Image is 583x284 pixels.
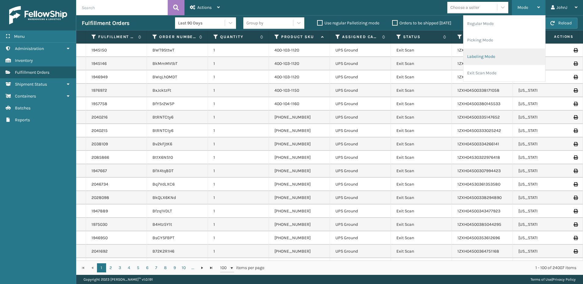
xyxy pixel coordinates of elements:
[147,245,208,258] td: B72K2R1H6
[450,4,479,11] div: Choose a seller
[106,263,115,272] a: 2
[391,231,452,245] td: Exit Scan
[274,168,311,173] a: [PHONE_NUMBER]
[207,263,216,272] a: Go to the last page
[15,70,49,75] span: Fulfillment Orders
[457,61,500,66] a: 1ZXH04500320707897
[274,61,299,66] a: 400-103-1120
[15,94,36,99] span: Containers
[342,34,379,40] label: Assigned Carrier Service
[330,151,391,164] td: UPS Ground
[274,101,299,106] a: 400-104-1160
[91,101,107,107] a: 1957758
[178,20,225,26] div: Last 90 Days
[147,97,208,111] td: BfYSr2W5P
[330,111,391,124] td: UPS Ground
[274,195,311,200] a: [PHONE_NUMBER]
[513,231,574,245] td: [US_STATE]
[391,245,452,258] td: Exit Scan
[457,235,500,240] a: 1ZXH04500353612696
[274,208,311,214] a: [PHONE_NUMBER]
[14,34,25,39] span: Menu
[574,209,577,213] i: Print Label
[220,263,265,272] span: items per page
[457,88,499,93] a: 1ZXH04500338171058
[209,265,214,270] span: Go to the last page
[91,235,108,241] a: 1946950
[91,114,108,120] a: 2040216
[143,263,152,272] a: 6
[208,84,269,97] td: 1
[274,74,299,80] a: 400-103-1120
[15,82,47,87] span: Shipment Status
[457,74,501,80] a: 1ZXH04500327806400
[391,258,452,272] td: Exit Scan
[179,263,188,272] a: 10
[513,245,574,258] td: [US_STATE]
[391,178,452,191] td: Exit Scan
[457,48,501,53] a: 1ZXH04500304047845
[15,58,33,63] span: Inventory
[274,115,311,120] a: [PHONE_NUMBER]
[574,249,577,254] i: Print Label
[513,218,574,231] td: [US_STATE]
[513,151,574,164] td: [US_STATE]
[391,151,452,164] td: Exit Scan
[531,275,576,284] div: |
[208,137,269,151] td: 1
[91,248,108,254] a: 2041692
[91,222,107,228] a: 1975030
[147,231,208,245] td: BsCYSFBPT
[391,124,452,137] td: Exit Scan
[147,151,208,164] td: Bt1X6NS10
[513,97,574,111] td: [US_STATE]
[159,34,196,40] label: Order Number
[208,44,269,57] td: 1
[91,128,108,134] a: 2040215
[208,245,269,258] td: 1
[574,115,577,119] i: Print Label
[330,218,391,231] td: UPS Ground
[208,204,269,218] td: 1
[330,164,391,178] td: UPS Ground
[147,44,208,57] td: BWT9SttwT
[545,18,578,29] button: Reload
[457,249,499,254] a: 1ZXH04500364751168
[391,191,452,204] td: Exit Scan
[574,129,577,133] i: Print Label
[391,70,452,84] td: Exit Scan
[517,5,528,10] span: Mode
[391,111,452,124] td: Exit Scan
[161,263,170,272] a: 8
[97,263,106,272] a: 1
[330,231,391,245] td: UPS Ground
[330,97,391,111] td: UPS Ground
[91,195,109,201] a: 2028098
[15,117,30,122] span: Reports
[457,128,501,133] a: 1ZXH04500333025242
[457,115,500,120] a: 1ZXH04500335147652
[274,249,311,254] a: [PHONE_NUMBER]
[531,277,552,282] a: Terms of Use
[147,57,208,70] td: BkMmMVtbT
[457,101,500,106] a: 1ZXH04500380145533
[208,124,269,137] td: 1
[574,222,577,227] i: Print Label
[274,182,311,187] a: [PHONE_NUMBER]
[513,204,574,218] td: [US_STATE]
[91,181,108,187] a: 2046734
[574,196,577,200] i: Print Label
[457,222,501,227] a: 1ZXH04500385044295
[91,74,108,80] a: 1946949
[274,141,311,147] a: [PHONE_NUMBER]
[574,62,577,66] i: Print Label
[457,168,501,173] a: 1ZXH04500307994423
[392,20,451,26] label: Orders to be shipped [DATE]
[147,164,208,178] td: BfX4tq8DT
[574,88,577,93] i: Print Label
[391,97,452,111] td: Exit Scan
[457,208,500,214] a: 1ZXH04500343477923
[513,137,574,151] td: [US_STATE]
[200,265,205,270] span: Go to the next page
[147,191,208,204] td: BkQLX6KNd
